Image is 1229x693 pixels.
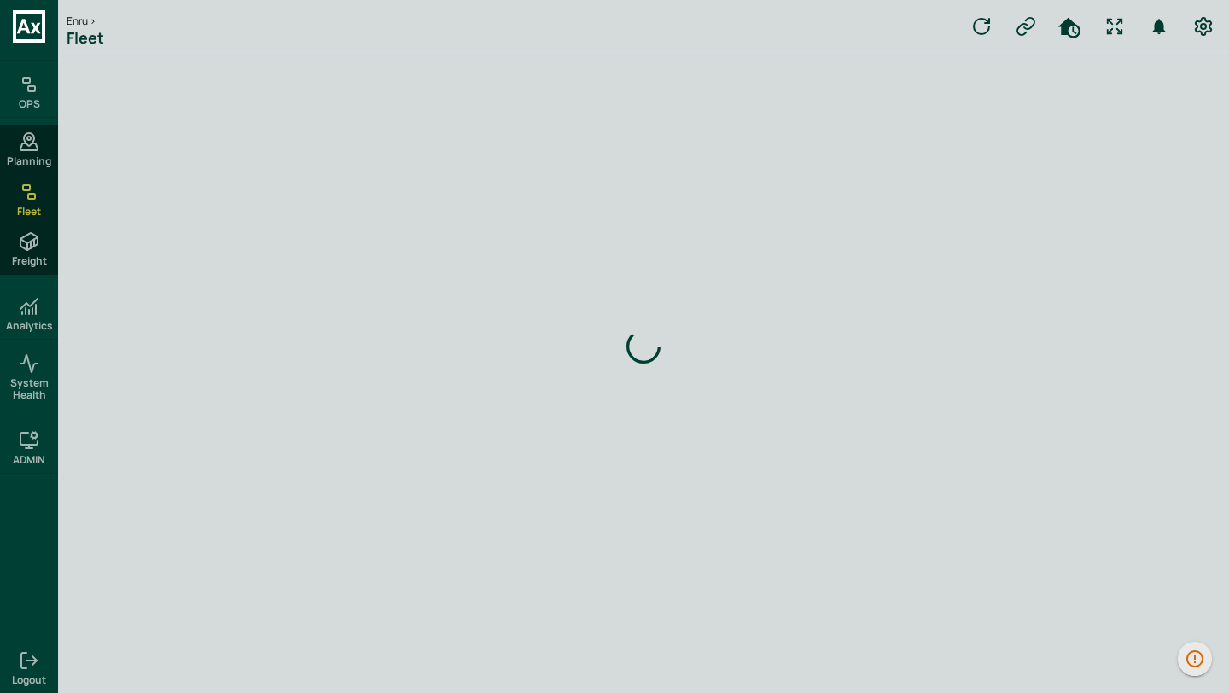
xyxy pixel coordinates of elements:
span: Planning [7,155,51,167]
h6: OPS [19,98,40,110]
h6: ADMIN [13,454,45,466]
span: Freight [12,255,47,267]
span: Logout [12,674,46,686]
span: Fleet [17,206,41,218]
span: System Health [3,377,55,402]
h6: Analytics [6,320,53,332]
